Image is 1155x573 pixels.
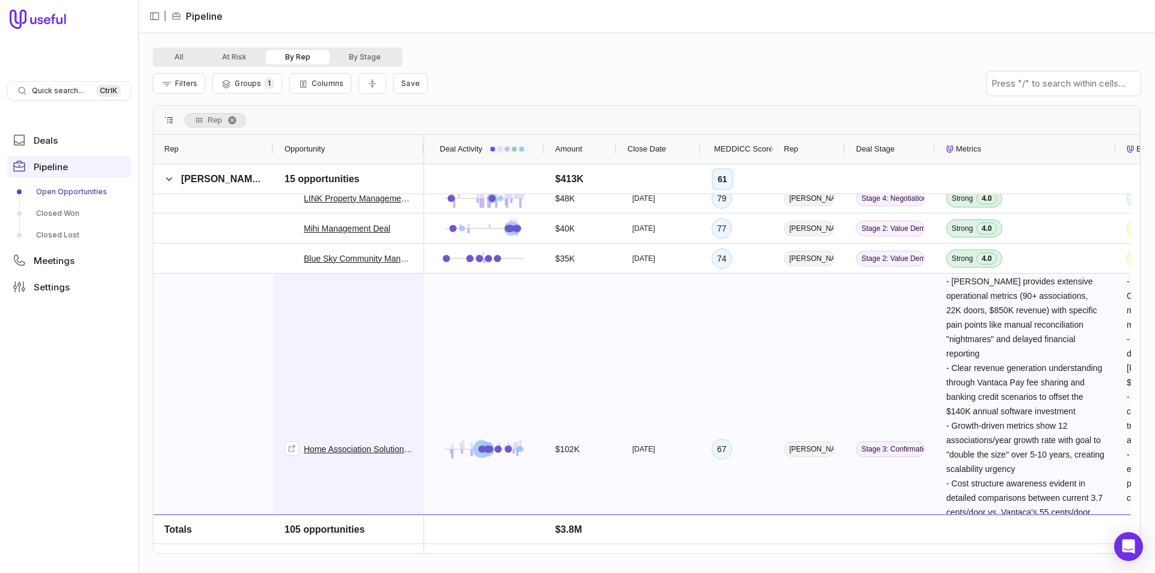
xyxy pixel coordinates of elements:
[34,136,58,145] span: Deals
[632,254,655,263] time: [DATE]
[7,225,131,245] a: Closed Lost
[304,442,413,456] a: Home Association Solutions, LLC - New Deal
[1114,532,1143,561] div: Open Intercom Messenger
[856,441,925,457] span: Stage 3: Confirmation
[266,50,330,64] button: By Rep
[164,9,167,23] span: |
[627,142,666,156] span: Close Date
[304,221,390,236] a: Mihi Management Deal
[7,250,131,271] a: Meetings
[7,182,131,245] div: Pipeline submenu
[32,86,84,96] span: Quick search...
[784,251,834,266] span: [PERSON_NAME]
[285,142,325,156] span: Opportunity
[304,191,413,206] a: LINK Property Management - New Deal
[208,113,222,127] span: Rep
[7,129,131,151] a: Deals
[555,221,575,236] span: $40K
[714,142,773,156] span: MEDDICC Score
[956,142,981,156] span: Metrics
[856,221,925,236] span: Stage 2: Value Demonstration
[555,442,579,456] span: $102K
[952,224,973,233] span: Strong
[976,192,997,204] span: 4.0
[96,85,121,97] kbd: Ctrl K
[164,142,179,156] span: Rep
[856,142,895,156] span: Deal Stage
[359,73,386,94] button: Collapse all rows
[285,172,359,186] span: 15 opportunities
[555,251,575,266] span: $35K
[181,174,262,184] span: [PERSON_NAME]
[712,218,732,239] div: 77
[440,142,482,156] span: Deal Activity
[203,50,266,64] button: At Risk
[712,188,732,209] div: 79
[555,142,582,156] span: Amount
[632,224,655,233] time: [DATE]
[712,168,733,190] div: 61
[153,73,205,94] button: Filter Pipeline
[712,439,732,459] div: 67
[393,73,428,94] button: Create a new saved view
[7,204,131,223] a: Closed Won
[175,79,197,88] span: Filters
[632,444,655,454] time: [DATE]
[856,251,925,266] span: Stage 2: Value Demonstration
[976,222,997,234] span: 4.0
[34,162,68,171] span: Pipeline
[146,7,164,25] button: Collapse sidebar
[312,79,343,88] span: Columns
[185,113,246,127] span: Rep. Press ENTER to sort. Press DELETE to remove
[185,113,246,127] div: Row Groups
[987,72,1141,96] input: Press "/" to search within cells...
[952,194,973,203] span: Strong
[289,73,351,94] button: Columns
[952,254,973,263] span: Strong
[946,135,1105,164] div: Metrics
[34,283,70,292] span: Settings
[401,79,420,88] span: Save
[264,78,274,89] span: 1
[712,248,732,269] div: 74
[212,73,282,94] button: Group Pipeline
[712,135,762,164] div: MEDDICC Score
[7,276,131,298] a: Settings
[856,191,925,206] span: Stage 4: Negotiation
[784,221,834,236] span: [PERSON_NAME]
[304,251,413,266] a: Blue Sky Community Management, LLC Deal
[7,156,131,177] a: Pipeline
[946,277,1107,546] span: - [PERSON_NAME] provides extensive operational metrics (90+ associations, 22K doors, $850K revenu...
[784,142,798,156] span: Rep
[784,441,834,457] span: [PERSON_NAME]
[34,256,75,265] span: Meetings
[171,9,223,23] li: Pipeline
[235,79,261,88] span: Groups
[155,50,203,64] button: All
[330,50,400,64] button: By Stage
[632,194,655,203] time: [DATE]
[555,172,584,186] span: $413K
[555,191,575,206] span: $48K
[7,182,131,201] a: Open Opportunities
[976,253,997,265] span: 4.0
[784,191,834,206] span: [PERSON_NAME]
